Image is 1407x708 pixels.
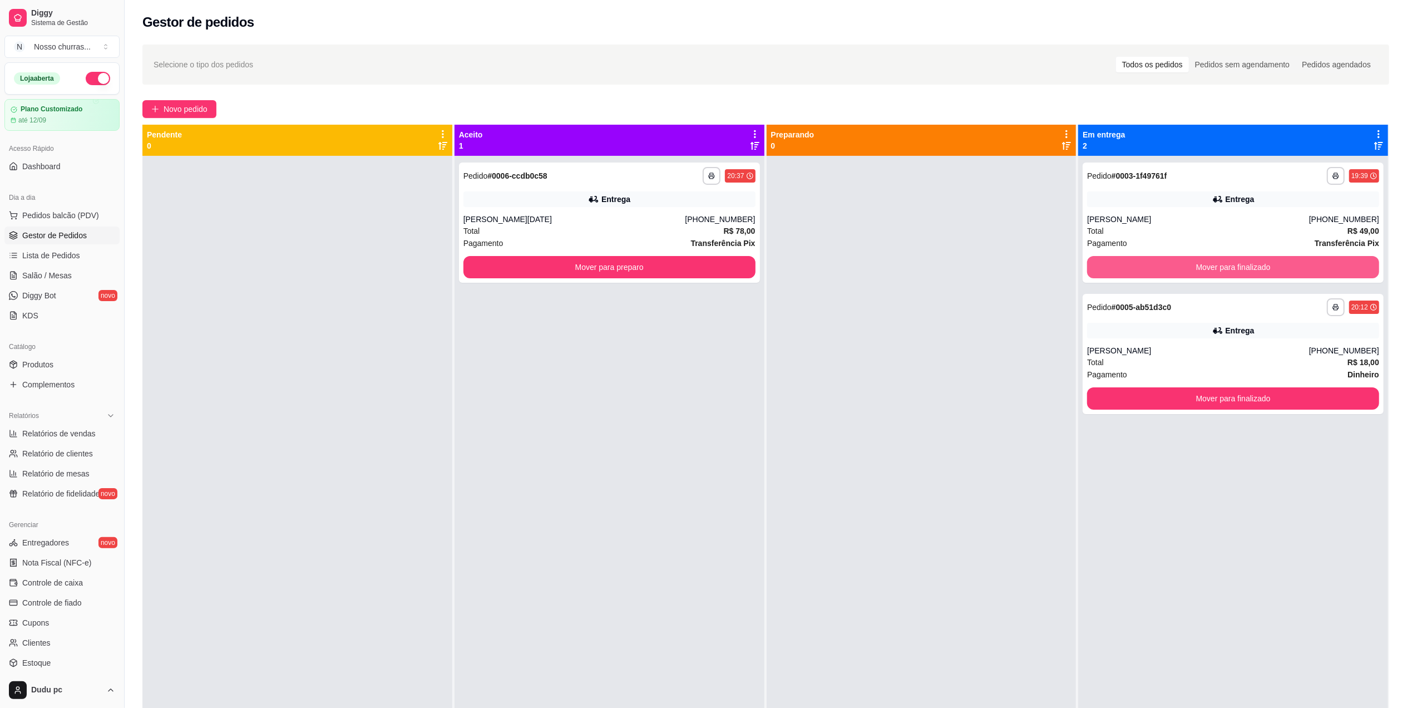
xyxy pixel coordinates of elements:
[1112,303,1171,312] strong: # 0005-ab51d3c0
[147,140,182,151] p: 0
[4,36,120,58] button: Select a team
[463,237,503,249] span: Pagamento
[1087,356,1104,368] span: Total
[4,247,120,264] a: Lista de Pedidos
[463,214,685,225] div: [PERSON_NAME][DATE]
[147,129,182,140] p: Pendente
[1347,370,1379,379] strong: Dinheiro
[727,171,744,180] div: 20:37
[22,637,51,648] span: Clientes
[14,72,60,85] div: Loja aberta
[1087,237,1127,249] span: Pagamento
[1189,57,1296,72] div: Pedidos sem agendamento
[4,356,120,373] a: Produtos
[4,376,120,394] a: Complementos
[1087,368,1127,381] span: Pagamento
[1347,358,1379,367] strong: R$ 18,00
[22,161,61,172] span: Dashboard
[691,239,756,248] strong: Transferência Pix
[22,617,49,628] span: Cupons
[4,677,120,704] button: Dudu pc
[1083,129,1125,140] p: Em entrega
[18,116,46,125] article: até 12/09
[4,534,120,552] a: Entregadoresnovo
[1087,387,1379,410] button: Mover para finalizado
[4,4,120,31] a: DiggySistema de Gestão
[31,18,115,27] span: Sistema de Gestão
[22,270,72,281] span: Salão / Mesas
[22,657,51,668] span: Estoque
[4,445,120,463] a: Relatório de clientes
[14,41,25,52] span: N
[4,158,120,175] a: Dashboard
[1309,345,1379,356] div: [PHONE_NUMBER]
[1087,225,1104,237] span: Total
[601,194,630,205] div: Entrega
[21,105,82,114] article: Plano Customizado
[1087,214,1309,225] div: [PERSON_NAME]
[1351,171,1368,180] div: 19:39
[22,448,93,459] span: Relatório de clientes
[4,465,120,483] a: Relatório de mesas
[22,428,96,439] span: Relatórios de vendas
[9,411,39,420] span: Relatórios
[463,225,480,237] span: Total
[4,338,120,356] div: Catálogo
[4,516,120,534] div: Gerenciar
[4,267,120,284] a: Salão / Mesas
[22,488,100,499] span: Relatório de fidelidade
[22,597,82,608] span: Controle de fiado
[86,72,110,85] button: Alterar Status
[1087,303,1112,312] span: Pedido
[4,574,120,592] a: Controle de caixa
[4,99,120,131] a: Plano Customizadoaté 12/09
[463,256,756,278] button: Mover para preparo
[34,41,91,52] div: Nosso churras ...
[1226,325,1255,336] div: Entrega
[4,594,120,612] a: Controle de fiado
[22,250,80,261] span: Lista de Pedidos
[22,210,99,221] span: Pedidos balcão (PDV)
[1087,171,1112,180] span: Pedido
[1087,256,1379,278] button: Mover para finalizado
[1112,171,1167,180] strong: # 0003-1f49761f
[4,206,120,224] button: Pedidos balcão (PDV)
[724,227,756,235] strong: R$ 78,00
[459,129,483,140] p: Aceito
[1083,140,1125,151] p: 2
[4,554,120,572] a: Nota Fiscal (NFC-e)
[142,100,216,118] button: Novo pedido
[4,287,120,304] a: Diggy Botnovo
[1116,57,1189,72] div: Todos os pedidos
[463,171,488,180] span: Pedido
[154,58,253,71] span: Selecione o tipo dos pedidos
[22,557,91,568] span: Nota Fiscal (NFC-e)
[22,310,38,321] span: KDS
[771,129,814,140] p: Preparando
[4,425,120,442] a: Relatórios de vendas
[22,537,69,548] span: Entregadores
[1226,194,1255,205] div: Entrega
[1315,239,1379,248] strong: Transferência Pix
[22,359,53,370] span: Produtos
[487,171,547,180] strong: # 0006-ccdb0c58
[1296,57,1377,72] div: Pedidos agendados
[4,614,120,632] a: Cupons
[151,105,159,113] span: plus
[685,214,755,225] div: [PHONE_NUMBER]
[771,140,814,151] p: 0
[459,140,483,151] p: 1
[22,577,83,588] span: Controle de caixa
[4,654,120,672] a: Estoque
[22,290,56,301] span: Diggy Bot
[31,8,115,18] span: Diggy
[4,189,120,206] div: Dia a dia
[1309,214,1379,225] div: [PHONE_NUMBER]
[31,685,102,695] span: Dudu pc
[1347,227,1379,235] strong: R$ 49,00
[22,230,87,241] span: Gestor de Pedidos
[22,468,90,479] span: Relatório de mesas
[4,634,120,652] a: Clientes
[142,13,254,31] h2: Gestor de pedidos
[4,307,120,324] a: KDS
